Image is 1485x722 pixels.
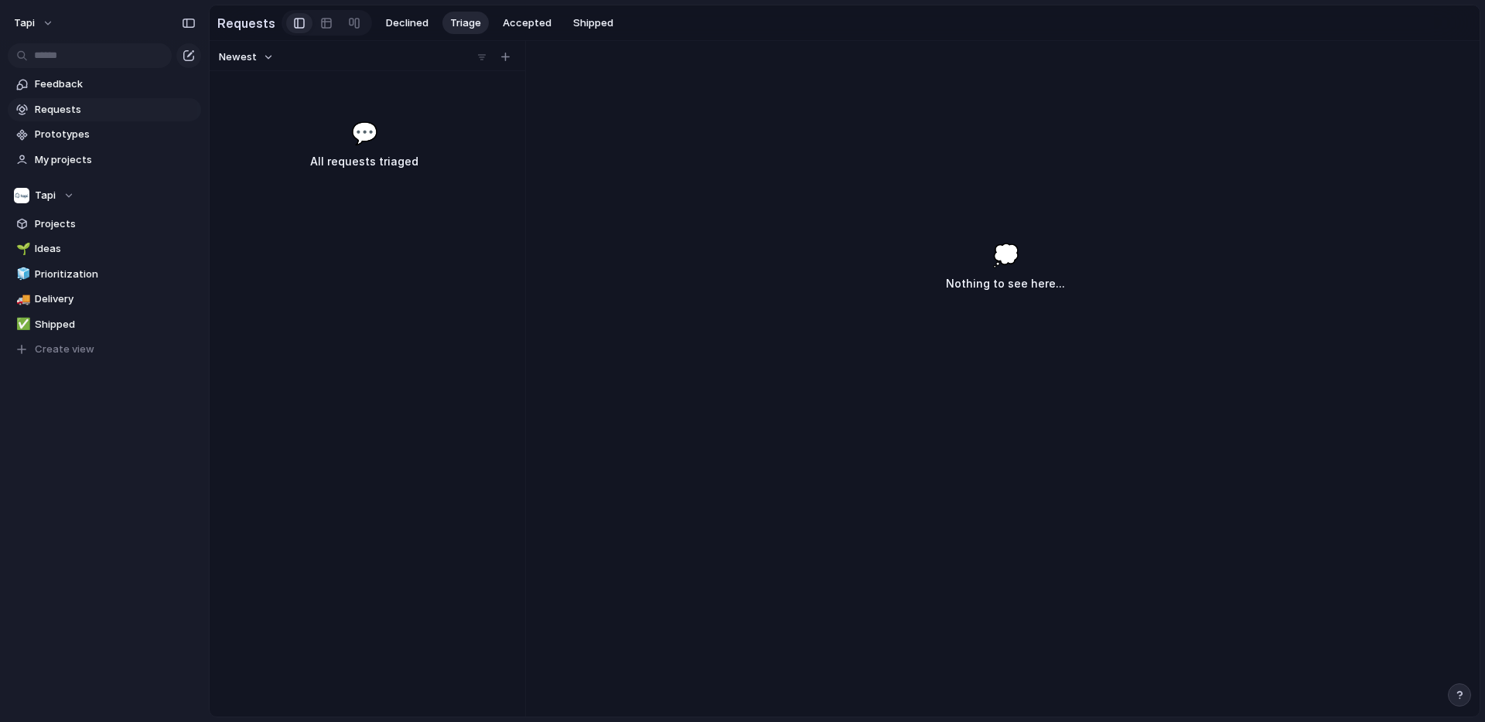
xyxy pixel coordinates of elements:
[8,123,201,146] a: Prototypes
[217,47,276,67] button: Newest
[8,288,201,311] a: 🚚Delivery
[14,15,35,31] span: tapi
[246,152,483,171] h3: All requests triaged
[573,15,613,31] span: Shipped
[35,77,196,92] span: Feedback
[378,12,436,35] button: Declined
[386,15,428,31] span: Declined
[35,102,196,117] span: Requests
[495,12,559,35] button: Accepted
[35,216,196,232] span: Projects
[8,338,201,361] button: Create view
[351,117,378,149] span: 💬
[16,315,27,333] div: ✅
[8,263,201,286] a: 🧊Prioritization
[35,127,196,142] span: Prototypes
[219,49,257,65] span: Newest
[7,11,62,36] button: tapi
[217,14,275,32] h2: Requests
[946,274,1065,293] h3: Nothing to see here...
[14,291,29,307] button: 🚚
[8,213,201,236] a: Projects
[35,152,196,168] span: My projects
[8,148,201,172] a: My projects
[35,317,196,332] span: Shipped
[8,73,201,96] a: Feedback
[8,98,201,121] a: Requests
[8,313,201,336] a: ✅Shipped
[14,317,29,332] button: ✅
[503,15,551,31] span: Accepted
[16,291,27,308] div: 🚚
[16,265,27,283] div: 🧊
[8,237,201,261] a: 🌱Ideas
[450,15,481,31] span: Triage
[14,241,29,257] button: 🌱
[35,188,56,203] span: Tapi
[35,241,196,257] span: Ideas
[992,239,1019,271] span: 💭
[565,12,621,35] button: Shipped
[8,184,201,207] button: Tapi
[35,342,94,357] span: Create view
[442,12,489,35] button: Triage
[16,240,27,258] div: 🌱
[14,267,29,282] button: 🧊
[35,267,196,282] span: Prioritization
[35,291,196,307] span: Delivery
